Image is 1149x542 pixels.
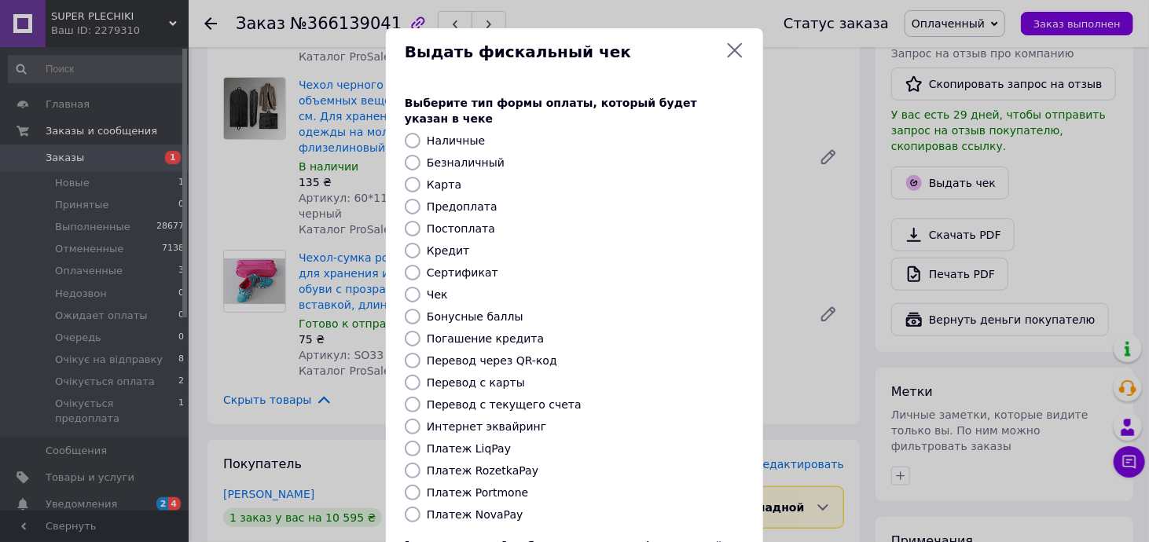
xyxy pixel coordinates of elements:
label: Перевод с карты [427,376,525,389]
label: Платеж Portmone [427,486,528,499]
label: Карта [427,178,461,191]
label: Перевод через QR-код [427,354,557,367]
label: Безналичный [427,156,505,169]
label: Платеж LiqPay [427,442,511,455]
label: Перевод с текущего счета [427,398,582,411]
span: Выдать фискальный чек [405,41,719,64]
label: Погашение кредита [427,332,544,345]
label: Чек [427,288,448,301]
label: Предоплата [427,200,497,213]
label: Кредит [427,244,469,257]
label: Платеж RozetkaPay [427,464,538,477]
label: Платеж NovaPay [427,508,523,521]
label: Постоплата [427,222,495,235]
label: Наличные [427,134,485,147]
label: Бонусные баллы [427,310,523,323]
label: Сертификат [427,266,498,279]
span: Выберите тип формы оплаты, который будет указан в чеке [405,97,697,125]
label: Интернет эквайринг [427,420,546,433]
